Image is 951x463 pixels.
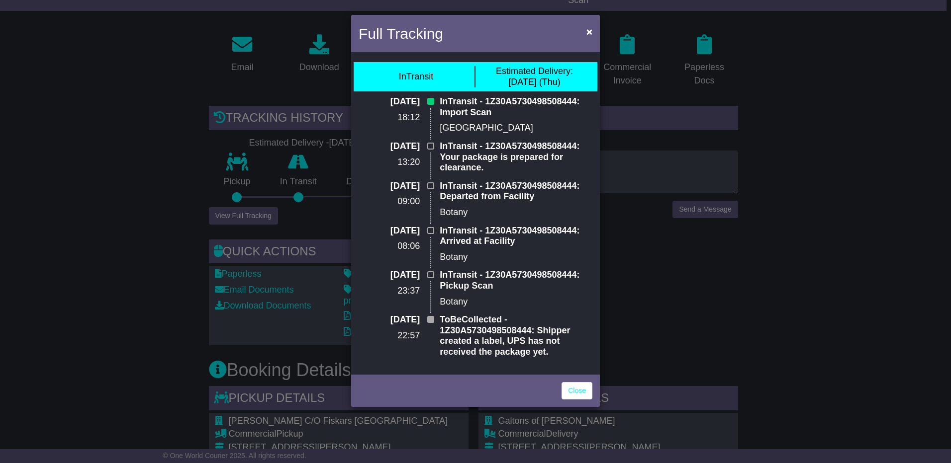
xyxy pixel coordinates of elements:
p: ToBeCollected - 1Z30A5730498508444: Shipper created a label, UPS has not received the package yet. [440,314,592,357]
p: [DATE] [359,141,420,152]
p: Botany [440,297,592,308]
div: InTransit [399,72,433,82]
p: 22:57 [359,330,420,341]
p: [DATE] [359,96,420,107]
p: 18:12 [359,112,420,123]
p: Botany [440,207,592,218]
p: Botany [440,252,592,263]
p: [DATE] [359,226,420,236]
p: [DATE] [359,270,420,281]
p: 08:06 [359,241,420,252]
h4: Full Tracking [359,22,443,45]
p: InTransit - 1Z30A5730498508444: Pickup Scan [440,270,592,291]
div: [DATE] (Thu) [496,66,573,87]
p: InTransit - 1Z30A5730498508444: Departed from Facility [440,181,592,202]
p: [DATE] [359,314,420,325]
p: 09:00 [359,196,420,207]
p: [GEOGRAPHIC_DATA] [440,123,592,134]
button: Close [581,21,597,42]
p: InTransit - 1Z30A5730498508444: Your package is prepared for clearance. [440,141,592,173]
p: [DATE] [359,181,420,192]
p: 13:20 [359,157,420,168]
span: Estimated Delivery: [496,66,573,76]
p: InTransit - 1Z30A5730498508444: Arrived at Facility [440,226,592,247]
p: InTransit - 1Z30A5730498508444: Import Scan [440,96,592,118]
a: Close [562,382,592,399]
span: × [586,26,592,37]
p: 23:37 [359,286,420,297]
